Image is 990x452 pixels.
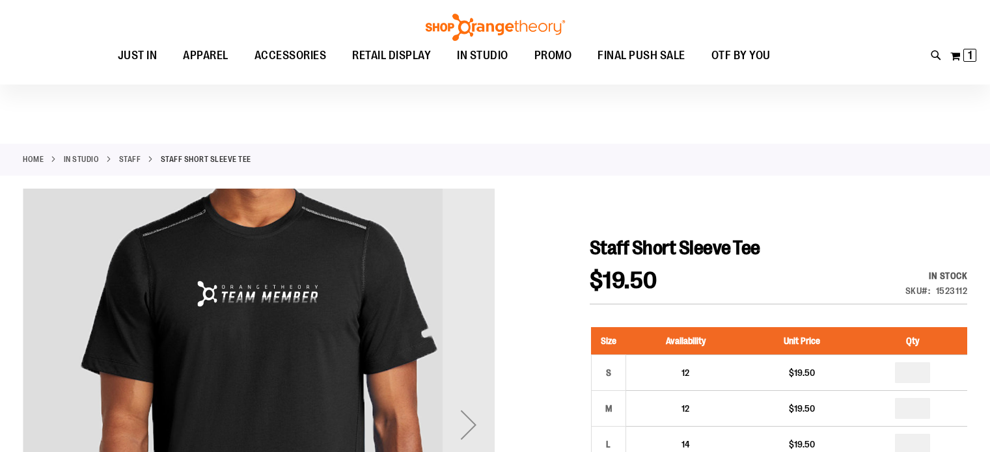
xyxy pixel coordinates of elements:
[444,41,521,70] a: IN STUDIO
[905,269,968,282] div: In stock
[118,41,158,70] span: JUST IN
[599,363,618,382] div: S
[64,153,100,165] a: IN STUDIO
[424,14,567,41] img: Shop Orangetheory
[590,267,657,294] span: $19.50
[254,41,327,70] span: ACCESSORIES
[521,41,585,71] a: PROMO
[23,153,44,165] a: Home
[339,41,444,71] a: RETAIL DISPLAY
[936,284,968,297] div: 1523112
[711,41,771,70] span: OTF BY YOU
[905,269,968,282] div: Availability
[681,403,689,414] span: 12
[183,41,228,70] span: APPAREL
[858,327,967,355] th: Qty
[968,49,972,62] span: 1
[105,41,171,71] a: JUST IN
[599,399,618,418] div: M
[170,41,241,71] a: APPAREL
[241,41,340,71] a: ACCESSORIES
[752,366,851,379] div: $19.50
[626,327,745,355] th: Availability
[905,286,931,296] strong: SKU
[745,327,858,355] th: Unit Price
[161,153,251,165] strong: Staff Short Sleeve Tee
[457,41,508,70] span: IN STUDIO
[590,237,760,259] span: Staff Short Sleeve Tee
[591,327,626,355] th: Size
[681,439,690,449] span: 14
[598,41,685,70] span: FINAL PUSH SALE
[681,367,689,378] span: 12
[352,41,431,70] span: RETAIL DISPLAY
[698,41,784,71] a: OTF BY YOU
[752,438,851,451] div: $19.50
[752,402,851,415] div: $19.50
[584,41,698,71] a: FINAL PUSH SALE
[119,153,141,165] a: Staff
[534,41,572,70] span: PROMO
